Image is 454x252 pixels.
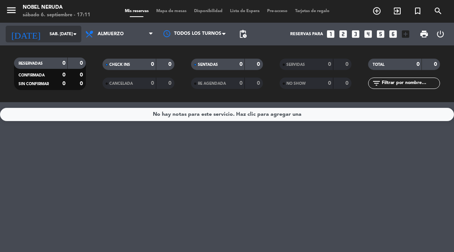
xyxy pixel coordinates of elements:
span: RE AGENDADA [198,82,226,86]
strong: 0 [151,81,154,86]
span: NO SHOW [286,82,306,86]
input: Filtrar por nombre... [381,79,440,87]
strong: 0 [345,62,350,67]
span: Tarjetas de regalo [291,9,333,13]
span: Lista de Espera [226,9,263,13]
i: looks_3 [351,29,361,39]
span: SERVIDAS [286,63,305,67]
strong: 0 [328,81,331,86]
span: Almuerzo [98,31,124,37]
div: Nobel Neruda [23,4,90,11]
span: CANCELADA [109,82,133,86]
span: CONFIRMADA [19,73,45,77]
strong: 0 [328,62,331,67]
i: looks_two [338,29,348,39]
button: menu [6,5,17,19]
strong: 0 [62,81,65,86]
strong: 0 [62,72,65,78]
span: Mapa de mesas [152,9,190,13]
span: Reservas para [290,32,323,37]
strong: 0 [62,61,65,66]
i: search [434,6,443,16]
strong: 0 [151,62,154,67]
i: menu [6,5,17,16]
strong: 0 [417,62,420,67]
i: exit_to_app [393,6,402,16]
span: Pre-acceso [263,9,291,13]
span: SIN CONFIRMAR [19,82,49,86]
span: pending_actions [238,30,247,39]
strong: 0 [257,81,261,86]
i: looks_6 [388,29,398,39]
div: No hay notas para este servicio. Haz clic para agregar una [153,110,302,119]
span: CHECK INS [109,63,130,67]
i: looks_one [326,29,336,39]
span: SENTADAS [198,63,218,67]
strong: 0 [168,62,173,67]
i: [DATE] [6,26,46,42]
span: Mis reservas [121,9,152,13]
strong: 0 [80,61,84,66]
i: power_settings_new [436,30,445,39]
strong: 0 [239,81,243,86]
i: filter_list [372,79,381,88]
strong: 0 [434,62,438,67]
strong: 0 [80,81,84,86]
strong: 0 [257,62,261,67]
span: TOTAL [373,63,384,67]
i: turned_in_not [413,6,422,16]
i: add_circle_outline [372,6,381,16]
strong: 0 [345,81,350,86]
div: sábado 6. septiembre - 17:11 [23,11,90,19]
span: print [420,30,429,39]
span: Disponibilidad [190,9,226,13]
i: add_box [401,29,410,39]
i: looks_4 [363,29,373,39]
strong: 0 [239,62,243,67]
strong: 0 [80,72,84,78]
strong: 0 [168,81,173,86]
i: looks_5 [376,29,386,39]
i: arrow_drop_down [70,30,79,39]
div: LOG OUT [432,23,448,45]
span: RESERVADAS [19,62,43,65]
